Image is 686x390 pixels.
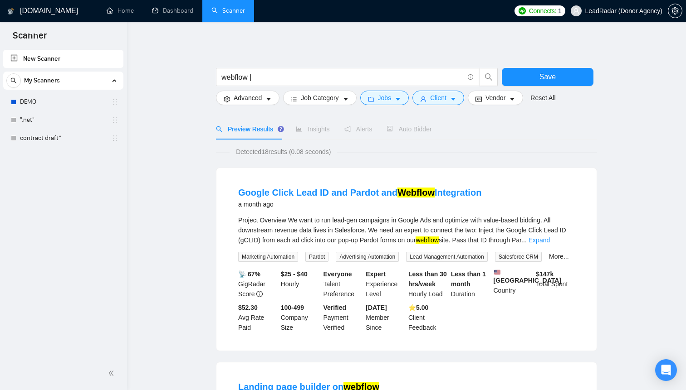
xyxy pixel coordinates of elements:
[407,269,449,299] div: Hourly Load
[485,93,505,103] span: Vendor
[224,96,230,102] span: setting
[221,72,464,83] input: Search Freelance Jobs...
[238,199,481,210] div: a month ago
[416,236,439,244] mark: webflow
[450,96,456,102] span: caret-down
[256,291,263,297] span: info-circle
[475,96,482,102] span: idcard
[449,269,492,299] div: Duration
[112,98,119,106] span: holder
[20,93,106,111] a: DEMO
[494,269,500,275] img: 🇺🇸
[216,91,279,105] button: settingAdvancedcaret-down
[494,269,562,284] b: [GEOGRAPHIC_DATA]
[291,96,297,102] span: bars
[519,7,526,14] img: upwork-logo.png
[480,73,497,81] span: search
[216,125,281,133] span: Preview Results
[3,50,123,68] li: New Scanner
[238,270,260,278] b: 📡 67%
[558,6,562,16] span: 1
[368,96,374,102] span: folder
[236,269,279,299] div: GigRadar Score
[529,236,550,244] a: Expand
[230,147,337,157] span: Detected 18 results (0.08 seconds)
[480,68,498,86] button: search
[430,93,446,103] span: Client
[24,72,60,90] span: My Scanners
[234,93,262,103] span: Advanced
[216,126,222,132] span: search
[107,7,134,14] a: homeHome
[20,129,106,147] a: contract draft*
[360,91,409,105] button: folderJobscaret-down
[366,304,387,311] b: [DATE]
[397,188,435,197] mark: Webflow
[301,93,338,103] span: Job Category
[281,270,308,278] b: $25 - $40
[536,270,554,278] b: $ 147k
[281,304,304,311] b: 100-499
[521,236,527,244] span: ...
[344,126,351,132] span: notification
[20,111,106,129] a: ".net"
[283,91,356,105] button: barsJob Categorycaret-down
[279,303,322,332] div: Company Size
[152,7,193,14] a: dashboardDashboard
[408,304,428,311] b: ⭐️ 5.00
[534,269,577,299] div: Total Spent
[408,270,447,288] b: Less than 30 hrs/week
[8,4,14,19] img: logo
[238,188,481,197] a: Google Click Lead ID and Pardot andWebflowIntegration
[451,270,486,288] b: Less than 1 month
[343,96,349,102] span: caret-down
[655,359,677,381] div: Open Intercom Messenger
[412,91,464,105] button: userClientcaret-down
[279,269,322,299] div: Hourly
[420,96,426,102] span: user
[502,68,593,86] button: Save
[305,252,328,262] span: Pardot
[277,125,285,133] div: Tooltip anchor
[211,7,245,14] a: searchScanner
[6,73,21,88] button: search
[5,29,54,48] span: Scanner
[468,91,523,105] button: idcardVendorcaret-down
[238,252,298,262] span: Marketing Automation
[492,269,534,299] div: Country
[366,270,386,278] b: Expert
[323,304,347,311] b: Verified
[238,215,575,245] div: Project Overview We want to run lead‑gen campaigns in Google Ads and optimize with value‑based bi...
[364,269,407,299] div: Experience Level
[7,77,20,84] span: search
[573,8,579,14] span: user
[364,303,407,332] div: Member Since
[668,7,682,14] a: setting
[387,126,393,132] span: robot
[296,126,302,132] span: area-chart
[378,93,392,103] span: Jobs
[395,96,401,102] span: caret-down
[238,304,258,311] b: $52.30
[529,6,556,16] span: Connects:
[668,4,682,18] button: setting
[336,252,399,262] span: Advertising Automation
[296,125,329,133] span: Insights
[322,269,364,299] div: Talent Preference
[112,135,119,142] span: holder
[407,303,449,332] div: Client Feedback
[323,270,352,278] b: Everyone
[3,72,123,147] li: My Scanners
[495,252,542,262] span: Salesforce CRM
[108,369,117,378] span: double-left
[322,303,364,332] div: Payment Verified
[468,74,474,80] span: info-circle
[387,125,431,133] span: Auto Bidder
[10,50,116,68] a: New Scanner
[539,71,556,82] span: Save
[265,96,272,102] span: caret-down
[530,93,555,103] a: Reset All
[549,253,569,260] a: More...
[668,7,682,14] span: setting
[112,116,119,124] span: holder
